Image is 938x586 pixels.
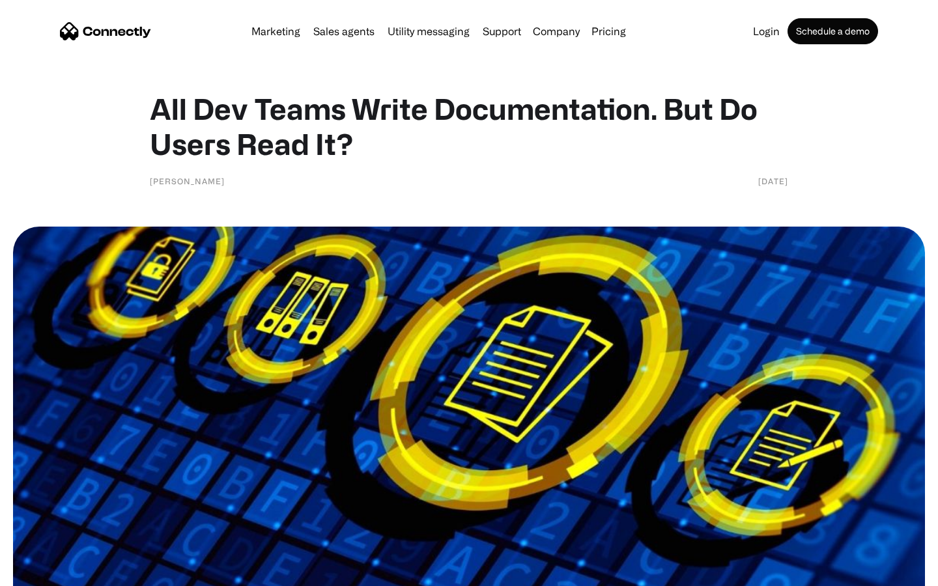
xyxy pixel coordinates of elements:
[26,563,78,581] ul: Language list
[748,26,785,36] a: Login
[529,22,584,40] div: Company
[477,26,526,36] a: Support
[246,26,306,36] a: Marketing
[533,22,580,40] div: Company
[150,174,225,188] div: [PERSON_NAME]
[60,21,151,41] a: home
[150,91,788,161] h1: All Dev Teams Write Documentation. But Do Users Read It?
[308,26,380,36] a: Sales agents
[382,26,475,36] a: Utility messaging
[758,174,788,188] div: [DATE]
[586,26,631,36] a: Pricing
[13,563,78,581] aside: Language selected: English
[788,18,878,44] a: Schedule a demo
